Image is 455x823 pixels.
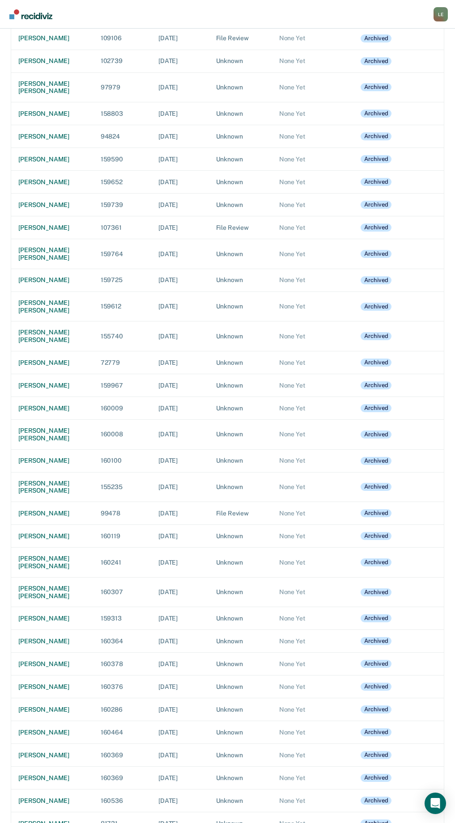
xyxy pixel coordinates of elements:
[18,34,86,42] div: [PERSON_NAME]
[209,789,272,812] td: Unknown
[361,705,391,713] div: Archived
[151,698,209,721] td: [DATE]
[361,532,391,540] div: Archived
[279,250,347,258] div: None Yet
[18,133,86,140] div: [PERSON_NAME]
[151,721,209,744] td: [DATE]
[209,397,272,419] td: Unknown
[94,653,151,675] td: 160378
[361,83,391,91] div: Archived
[361,430,391,439] div: Archived
[209,548,272,578] td: Unknown
[18,224,86,232] div: [PERSON_NAME]
[151,291,209,321] td: [DATE]
[94,525,151,548] td: 160119
[361,201,391,209] div: Archived
[94,102,151,125] td: 158803
[94,374,151,397] td: 159967
[361,132,391,140] div: Archived
[18,585,86,600] div: [PERSON_NAME] [PERSON_NAME]
[151,630,209,653] td: [DATE]
[18,637,86,645] div: [PERSON_NAME]
[209,291,272,321] td: Unknown
[151,148,209,171] td: [DATE]
[279,660,347,668] div: None Yet
[279,276,347,284] div: None Yet
[434,7,448,21] button: Profile dropdown button
[209,194,272,216] td: Unknown
[94,351,151,374] td: 72779
[279,774,347,782] div: None Yet
[279,201,347,209] div: None Yet
[151,351,209,374] td: [DATE]
[151,194,209,216] td: [DATE]
[18,57,86,65] div: [PERSON_NAME]
[361,774,391,782] div: Archived
[94,607,151,630] td: 159313
[151,577,209,607] td: [DATE]
[209,148,272,171] td: Unknown
[18,329,86,344] div: [PERSON_NAME] [PERSON_NAME]
[434,7,448,21] div: L E
[209,698,272,721] td: Unknown
[151,216,209,239] td: [DATE]
[94,171,151,194] td: 159652
[94,721,151,744] td: 160464
[18,201,86,209] div: [PERSON_NAME]
[151,269,209,291] td: [DATE]
[279,706,347,713] div: None Yet
[94,548,151,578] td: 160241
[209,269,272,291] td: Unknown
[18,80,86,95] div: [PERSON_NAME] [PERSON_NAME]
[361,637,391,645] div: Archived
[9,9,52,19] img: Recidiviz
[94,239,151,269] td: 159764
[94,577,151,607] td: 160307
[279,588,347,596] div: None Yet
[151,767,209,789] td: [DATE]
[151,72,209,102] td: [DATE]
[361,276,391,284] div: Archived
[361,797,391,805] div: Archived
[361,614,391,622] div: Archived
[94,675,151,698] td: 160376
[279,34,347,42] div: None Yet
[151,472,209,502] td: [DATE]
[279,729,347,736] div: None Yet
[209,653,272,675] td: Unknown
[151,744,209,767] td: [DATE]
[279,156,347,163] div: None Yet
[279,405,347,412] div: None Yet
[94,291,151,321] td: 159612
[18,156,86,163] div: [PERSON_NAME]
[151,102,209,125] td: [DATE]
[209,607,272,630] td: Unknown
[151,239,209,269] td: [DATE]
[279,483,347,491] div: None Yet
[18,751,86,759] div: [PERSON_NAME]
[94,50,151,72] td: 102739
[18,457,86,464] div: [PERSON_NAME]
[361,404,391,412] div: Archived
[18,405,86,412] div: [PERSON_NAME]
[279,615,347,622] div: None Yet
[279,382,347,389] div: None Yet
[94,698,151,721] td: 160286
[18,299,86,314] div: [PERSON_NAME] [PERSON_NAME]
[209,577,272,607] td: Unknown
[151,171,209,194] td: [DATE]
[151,125,209,148] td: [DATE]
[279,359,347,367] div: None Yet
[94,502,151,525] td: 99478
[151,502,209,525] td: [DATE]
[279,57,347,65] div: None Yet
[18,510,86,517] div: [PERSON_NAME]
[151,50,209,72] td: [DATE]
[209,502,272,525] td: File Review
[151,27,209,50] td: [DATE]
[94,216,151,239] td: 107361
[279,133,347,140] div: None Yet
[279,559,347,566] div: None Yet
[361,509,391,517] div: Archived
[18,774,86,782] div: [PERSON_NAME]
